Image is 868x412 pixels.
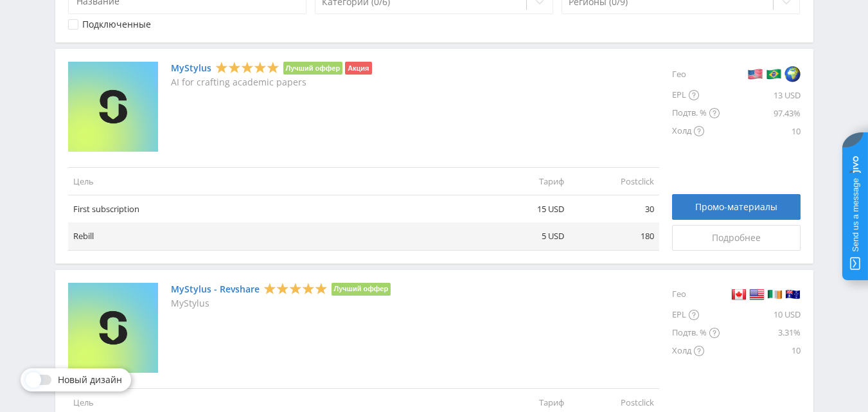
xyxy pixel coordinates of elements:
[720,122,801,140] div: 10
[263,282,328,295] div: 5 Stars
[68,283,158,373] img: MyStylus - Revshare
[58,375,122,385] span: Новый дизайн
[712,233,761,243] span: Подробнее
[332,283,391,296] li: Лучший оффер
[569,195,659,223] td: 30
[672,306,720,324] div: EPL
[672,283,720,306] div: Гео
[569,167,659,195] td: Postclick
[68,167,479,195] td: Цель
[68,222,479,250] td: Rebill
[720,342,801,360] div: 10
[720,104,801,122] div: 97.43%
[479,167,569,195] td: Тариф
[171,63,211,73] a: MyStylus
[672,225,801,251] a: Подробнее
[215,61,279,75] div: 5 Stars
[695,202,777,212] span: Промо-материалы
[672,62,720,86] div: Гео
[171,77,372,87] p: AI for crafting academic papers
[672,194,801,220] a: Промо-материалы
[68,62,158,152] img: MyStylus
[171,298,391,309] p: MyStylus
[720,324,801,342] div: 3.31%
[171,284,260,294] a: MyStylus - Revshare
[672,342,720,360] div: Холд
[672,86,720,104] div: EPL
[720,306,801,324] div: 10 USD
[672,122,720,140] div: Холд
[345,62,371,75] li: Акция
[720,86,801,104] div: 13 USD
[479,222,569,250] td: 5 USD
[569,222,659,250] td: 180
[672,104,720,122] div: Подтв. %
[68,195,479,223] td: First subscription
[479,195,569,223] td: 15 USD
[82,19,151,30] div: Подключенные
[672,324,720,342] div: Подтв. %
[283,62,343,75] li: Лучший оффер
